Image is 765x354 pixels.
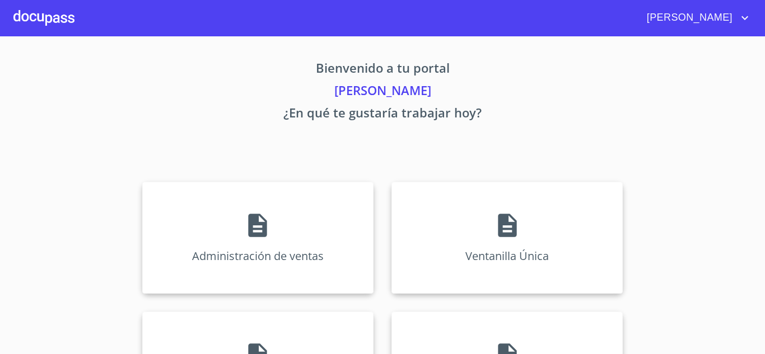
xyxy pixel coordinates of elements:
[192,248,324,263] p: Administración de ventas
[638,9,738,27] span: [PERSON_NAME]
[38,59,727,81] p: Bienvenido a tu portal
[38,81,727,103] p: [PERSON_NAME]
[638,9,752,27] button: account of current user
[38,103,727,126] p: ¿En qué te gustaría trabajar hoy?
[465,248,549,263] p: Ventanilla Única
